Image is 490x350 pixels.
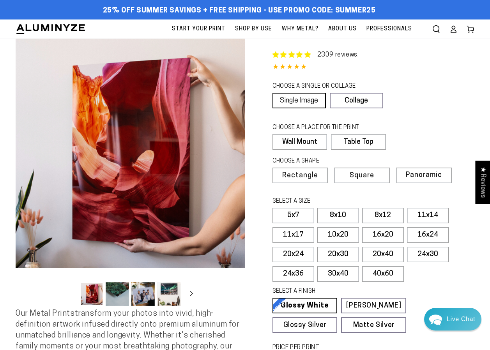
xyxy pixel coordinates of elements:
div: 4.85 out of 5.0 stars [272,62,475,73]
span: Shop By Use [235,24,272,34]
a: Glossy White [272,298,338,313]
a: Shop By Use [231,19,276,39]
label: 11x17 [272,227,314,243]
span: Why Metal? [282,24,318,34]
a: 2309 reviews. [317,52,359,58]
label: 40x60 [362,266,404,282]
a: Glossy Silver [272,317,338,333]
label: 5x7 [272,208,314,223]
label: 30x40 [317,266,359,282]
button: Load image 3 in gallery view [131,282,155,306]
a: Professionals [363,19,416,39]
legend: SELECT A FINISH [272,287,391,296]
div: Chat widget toggle [424,308,481,331]
label: 16x20 [362,227,404,243]
legend: SELECT A SIZE [272,197,391,206]
a: Why Metal? [278,19,322,39]
legend: CHOOSE A PLACE FOR THE PRINT [272,124,379,132]
label: 10x20 [317,227,359,243]
label: 8x10 [317,208,359,223]
button: Slide right [183,285,200,302]
span: Square [350,172,374,179]
label: 20x24 [272,247,314,262]
legend: CHOOSE A SINGLE OR COLLAGE [272,82,376,91]
button: Load image 1 in gallery view [80,282,103,306]
div: Click to open Judge.me floating reviews tab [475,161,490,204]
a: Start Your Print [168,19,229,39]
span: Professionals [366,24,412,34]
span: Panoramic [406,171,442,179]
media-gallery: Gallery Viewer [16,39,245,308]
img: Aluminyze [16,23,86,35]
a: About Us [324,19,361,39]
label: 20x30 [317,247,359,262]
button: Load image 2 in gallery view [106,282,129,306]
label: Table Top [331,134,386,150]
button: Load image 4 in gallery view [157,282,180,306]
span: About Us [328,24,357,34]
label: 24x30 [407,247,449,262]
label: 16x24 [407,227,449,243]
legend: CHOOSE A SHAPE [272,157,380,166]
a: Single Image [272,93,326,108]
button: Slide left [60,285,78,302]
summary: Search our site [428,21,445,38]
span: Start Your Print [172,24,225,34]
span: Rectangle [282,172,318,179]
a: Matte Silver [341,317,406,333]
label: Wall Mount [272,134,327,150]
label: 24x36 [272,266,314,282]
span: 25% off Summer Savings + Free Shipping - Use Promo Code: SUMMER25 [103,7,376,15]
a: Collage [330,93,383,108]
label: 11x14 [407,208,449,223]
label: 8x12 [362,208,404,223]
label: 20x40 [362,247,404,262]
a: [PERSON_NAME] [341,298,406,313]
div: Contact Us Directly [447,308,475,331]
